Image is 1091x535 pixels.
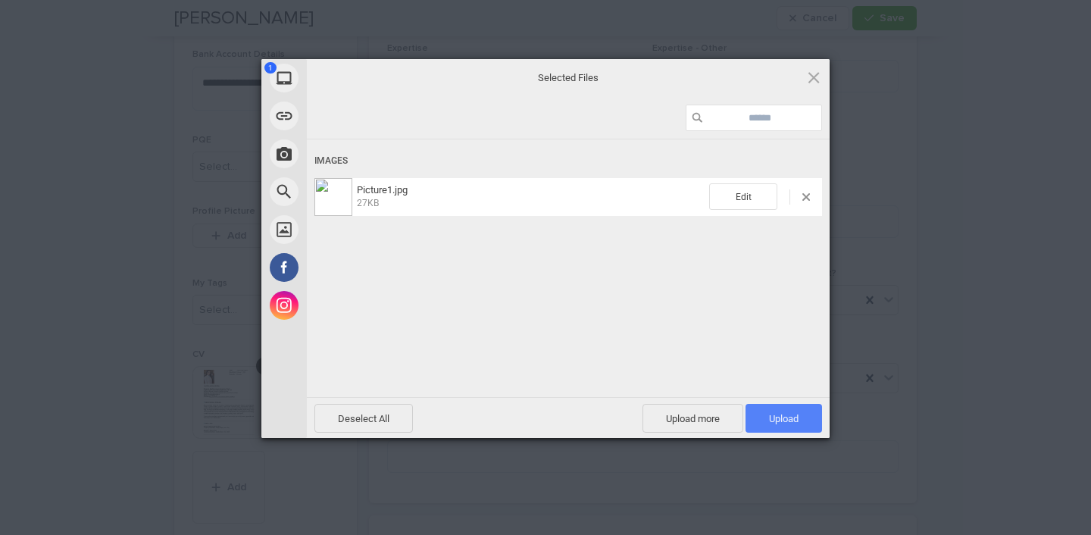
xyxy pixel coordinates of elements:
[709,183,777,210] span: Edit
[357,198,379,208] span: 27KB
[642,404,743,433] span: Upload more
[314,178,352,216] img: 21c69f82-a11a-4ea4-8c4e-67576a482f36
[261,135,443,173] div: Take Photo
[261,211,443,249] div: Unsplash
[746,404,822,433] span: Upload
[769,413,799,424] span: Upload
[314,147,822,175] div: Images
[357,184,408,196] span: Picture1.jpg
[261,97,443,135] div: Link (URL)
[264,62,277,74] span: 1
[261,249,443,286] div: Facebook
[352,184,709,209] span: Picture1.jpg
[261,59,443,97] div: My Device
[314,404,413,433] span: Deselect All
[805,69,822,86] span: Click here or hit ESC to close picker
[261,173,443,211] div: Web Search
[417,71,720,85] span: Selected Files
[261,286,443,324] div: Instagram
